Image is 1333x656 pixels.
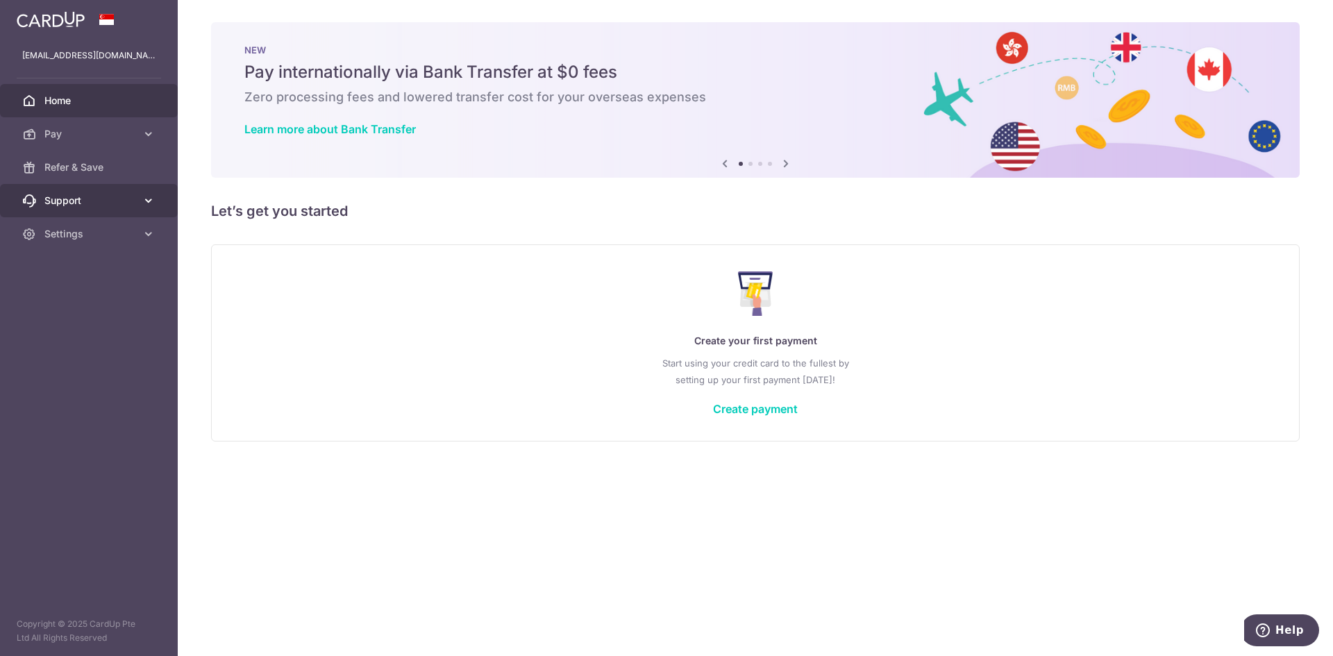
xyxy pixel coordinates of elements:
p: Create your first payment [240,333,1271,349]
span: Settings [44,227,136,241]
img: Bank transfer banner [211,22,1300,178]
p: NEW [244,44,1266,56]
a: Learn more about Bank Transfer [244,122,416,136]
h6: Zero processing fees and lowered transfer cost for your overseas expenses [244,89,1266,106]
span: Home [44,94,136,108]
span: Support [44,194,136,208]
h5: Let’s get you started [211,200,1300,222]
h5: Pay internationally via Bank Transfer at $0 fees [244,61,1266,83]
p: Start using your credit card to the fullest by setting up your first payment [DATE]! [240,355,1271,388]
span: Pay [44,127,136,141]
p: [EMAIL_ADDRESS][DOMAIN_NAME] [22,49,156,62]
img: CardUp [17,11,85,28]
a: Create payment [713,402,798,416]
span: Refer & Save [44,160,136,174]
img: Make Payment [738,271,773,316]
iframe: Opens a widget where you can find more information [1244,614,1319,649]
